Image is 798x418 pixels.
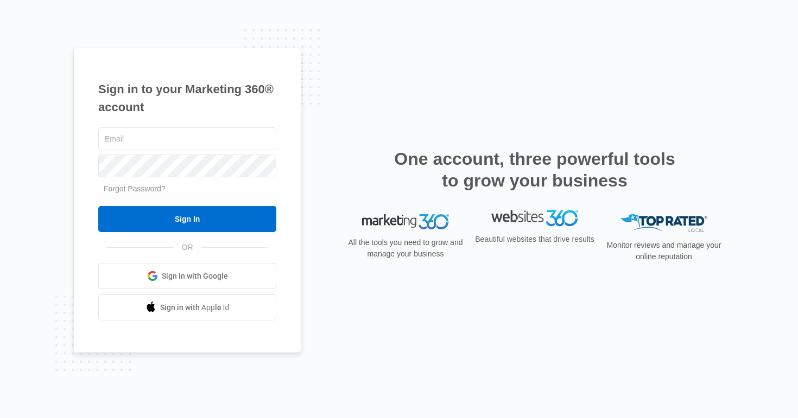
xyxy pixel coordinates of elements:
img: Websites 360 [491,214,578,230]
p: Beautiful websites that drive results [474,238,596,249]
h1: Sign in to your Marketing 360® account [98,80,276,116]
p: All the tools you need to grow and manage your business [345,237,466,260]
span: Sign in with Google [162,271,228,282]
a: Forgot Password? [104,184,166,193]
input: Email [98,127,276,150]
span: OR [174,242,201,253]
img: Top Rated Local [620,214,707,232]
a: Sign in with Google [98,263,276,289]
span: Sign in with Apple Id [160,302,230,313]
p: Monitor reviews and manage your online reputation [603,240,725,262]
a: Sign in with Apple Id [98,294,276,320]
img: Marketing 360 [362,214,449,229]
h2: One account, three powerful tools to grow your business [391,148,679,191]
input: Sign In [98,206,276,232]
